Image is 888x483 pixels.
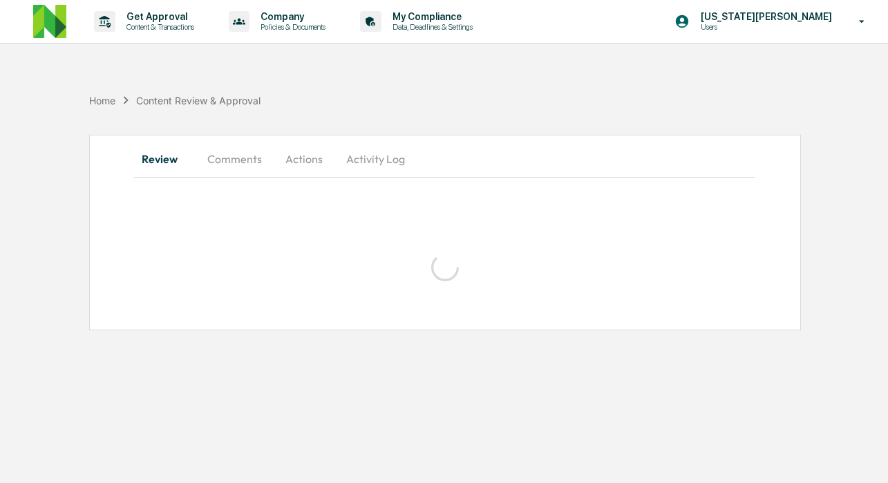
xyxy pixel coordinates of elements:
p: Company [249,11,332,22]
p: [US_STATE][PERSON_NAME] [690,11,839,22]
p: Content & Transactions [115,22,201,32]
div: Content Review & Approval [136,95,261,106]
div: secondary tabs example [134,142,756,176]
div: Home [89,95,115,106]
p: Policies & Documents [249,22,332,32]
p: Get Approval [115,11,201,22]
p: Data, Deadlines & Settings [381,22,480,32]
button: Review [134,142,196,176]
p: My Compliance [381,11,480,22]
button: Comments [196,142,273,176]
button: Actions [273,142,335,176]
img: logo [33,5,66,38]
p: Users [690,22,825,32]
button: Activity Log [335,142,416,176]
